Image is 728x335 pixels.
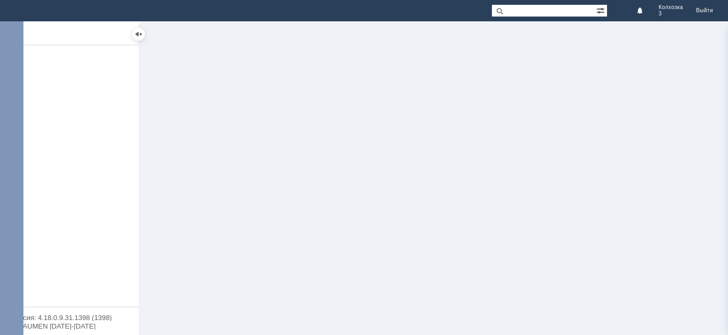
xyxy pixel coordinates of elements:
span: Расширенный поиск [596,5,607,15]
div: Версия: 4.18.0.9.31.1398 (1398) [11,314,128,321]
span: Колхозка [659,4,683,11]
div: Скрыть меню [132,28,145,41]
span: 3 [659,11,662,17]
div: © NAUMEN [DATE]-[DATE] [11,323,128,330]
